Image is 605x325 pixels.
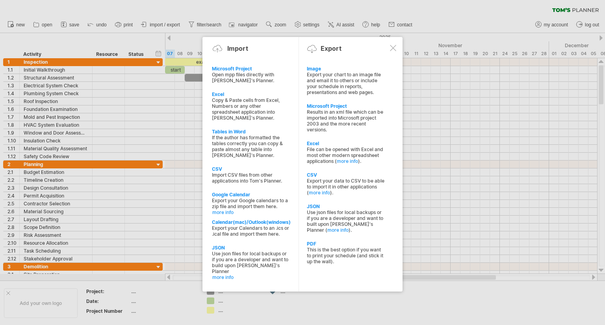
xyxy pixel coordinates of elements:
[307,146,385,164] div: File can be opened with Excel and most other modern spreadsheet applications ( ).
[307,203,385,209] div: JSON
[307,172,385,178] div: CSV
[212,97,290,121] div: Copy & Paste cells from Excel, Numbers or any other spreadsheet application into [PERSON_NAME]'s ...
[307,140,385,146] div: Excel
[212,129,290,135] div: Tables in Word
[212,209,290,215] a: more info
[212,274,290,280] a: more info
[307,109,385,133] div: Results in an xml file which can be imported into Microsoft project 2003 and the more recent vers...
[309,190,330,196] a: more info
[212,135,290,158] div: If the author has formatted the tables correctly you can copy & paste almost any table into [PERS...
[227,44,248,52] div: Import
[327,227,349,233] a: more info
[307,209,385,233] div: Use json files for local backups or if you are a developer and want to built upon [PERSON_NAME]'s...
[307,66,385,72] div: Image
[307,247,385,264] div: This is the best option if you want to print your schedule (and stick it up the wall).
[212,91,290,97] div: Excel
[307,178,385,196] div: Export your data to CSV to be able to import it in other applications ( ).
[307,103,385,109] div: Microsoft Project
[307,72,385,95] div: Export your chart to an image file and email it to others or include your schedule in reports, pr...
[307,241,385,247] div: PDF
[337,158,358,164] a: more info
[321,44,341,52] div: Export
